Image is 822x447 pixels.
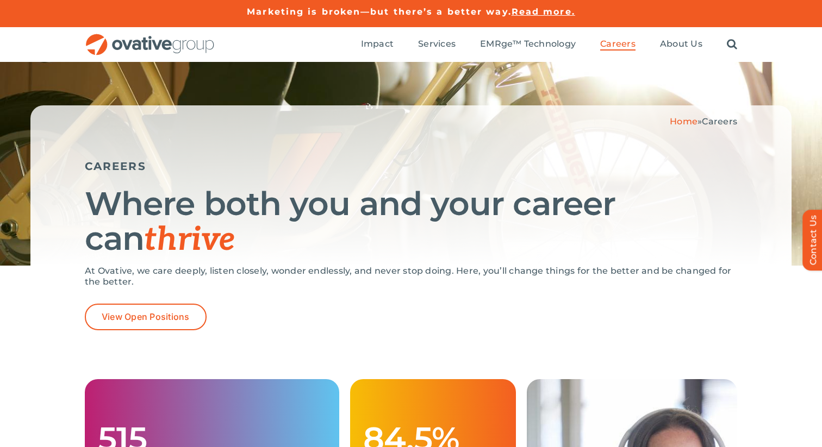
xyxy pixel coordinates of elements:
h1: Where both you and your career can [85,186,737,257]
span: » [670,116,737,127]
a: EMRge™ Technology [480,39,576,51]
span: About Us [660,39,702,49]
p: At Ovative, we care deeply, listen closely, wonder endlessly, and never stop doing. Here, you’ll ... [85,266,737,287]
a: OG_Full_horizontal_RGB [85,33,215,43]
a: Home [670,116,698,127]
span: View Open Positions [102,312,190,322]
span: Careers [600,39,636,49]
span: EMRge™ Technology [480,39,576,49]
a: Impact [361,39,394,51]
nav: Menu [361,27,737,62]
a: Read more. [512,7,575,17]
a: Search [727,39,737,51]
h5: CAREERS [85,160,737,173]
a: Services [418,39,456,51]
a: About Us [660,39,702,51]
a: Marketing is broken—but there’s a better way. [247,7,512,17]
span: thrive [144,221,235,260]
span: Careers [702,116,737,127]
span: Impact [361,39,394,49]
a: View Open Positions [85,304,207,330]
a: Careers [600,39,636,51]
span: Services [418,39,456,49]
